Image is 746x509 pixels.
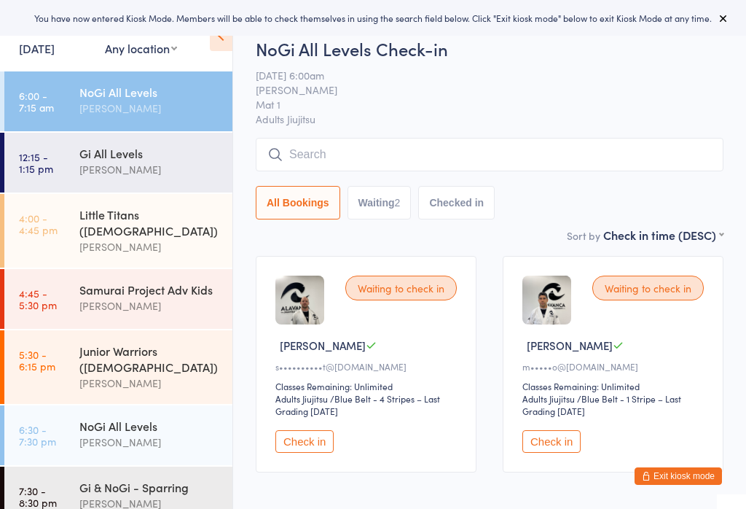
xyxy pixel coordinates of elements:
[79,281,220,298] div: Samurai Project Adv Kids
[275,380,461,392] div: Classes Remaining: Unlimited
[256,68,701,82] span: [DATE] 6:00am
[19,287,57,311] time: 4:45 - 5:30 pm
[275,360,461,373] div: s••••••••••t@[DOMAIN_NAME]
[4,330,232,404] a: 5:30 -6:15 pmJunior Warriors ([DEMOGRAPHIC_DATA])[PERSON_NAME]
[522,380,708,392] div: Classes Remaining: Unlimited
[275,430,334,453] button: Check in
[418,186,495,219] button: Checked in
[4,194,232,268] a: 4:00 -4:45 pmLittle Titans ([DEMOGRAPHIC_DATA])[PERSON_NAME]
[79,418,220,434] div: NoGi All Levels
[275,392,328,405] div: Adults Jiujitsu
[395,197,401,209] div: 2
[79,100,220,117] div: [PERSON_NAME]
[567,228,600,243] label: Sort by
[635,467,722,485] button: Exit kiosk mode
[79,161,220,178] div: [PERSON_NAME]
[79,298,220,314] div: [PERSON_NAME]
[19,40,55,56] a: [DATE]
[79,479,220,495] div: Gi & NoGi - Sparring
[592,276,704,300] div: Waiting to check in
[19,349,55,372] time: 5:30 - 6:15 pm
[280,338,366,353] span: [PERSON_NAME]
[522,360,708,373] div: m•••••o@[DOMAIN_NAME]
[522,392,681,417] span: / Blue Belt - 1 Stripe – Last Grading [DATE]
[522,430,581,453] button: Check in
[4,405,232,465] a: 6:30 -7:30 pmNoGi All Levels[PERSON_NAME]
[19,485,57,508] time: 7:30 - 8:30 pm
[256,82,701,97] span: [PERSON_NAME]
[345,276,457,300] div: Waiting to check in
[603,227,723,243] div: Check in time (DESC)
[19,212,58,236] time: 4:00 - 4:45 pm
[19,90,54,113] time: 6:00 - 7:15 am
[522,392,575,405] div: Adults Jiujitsu
[522,276,571,325] img: image1682735990.png
[256,36,723,61] h2: NoGi All Levels Check-in
[79,84,220,100] div: NoGi All Levels
[23,12,723,24] div: You have now entered Kiosk Mode. Members will be able to check themselves in using the search fie...
[79,238,220,255] div: [PERSON_NAME]
[19,151,53,174] time: 12:15 - 1:15 pm
[348,186,412,219] button: Waiting2
[4,269,232,329] a: 4:45 -5:30 pmSamurai Project Adv Kids[PERSON_NAME]
[256,186,340,219] button: All Bookings
[19,424,56,447] time: 6:30 - 7:30 pm
[4,133,232,193] a: 12:15 -1:15 pmGi All Levels[PERSON_NAME]
[275,276,324,325] img: image1684138876.png
[79,145,220,161] div: Gi All Levels
[4,71,232,131] a: 6:00 -7:15 amNoGi All Levels[PERSON_NAME]
[79,206,220,238] div: Little Titans ([DEMOGRAPHIC_DATA])
[79,434,220,451] div: [PERSON_NAME]
[275,392,440,417] span: / Blue Belt - 4 Stripes – Last Grading [DATE]
[79,343,220,375] div: Junior Warriors ([DEMOGRAPHIC_DATA])
[79,375,220,392] div: [PERSON_NAME]
[256,97,701,112] span: Mat 1
[256,112,723,126] span: Adults Jiujitsu
[256,138,723,171] input: Search
[105,40,177,56] div: Any location
[527,338,613,353] span: [PERSON_NAME]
